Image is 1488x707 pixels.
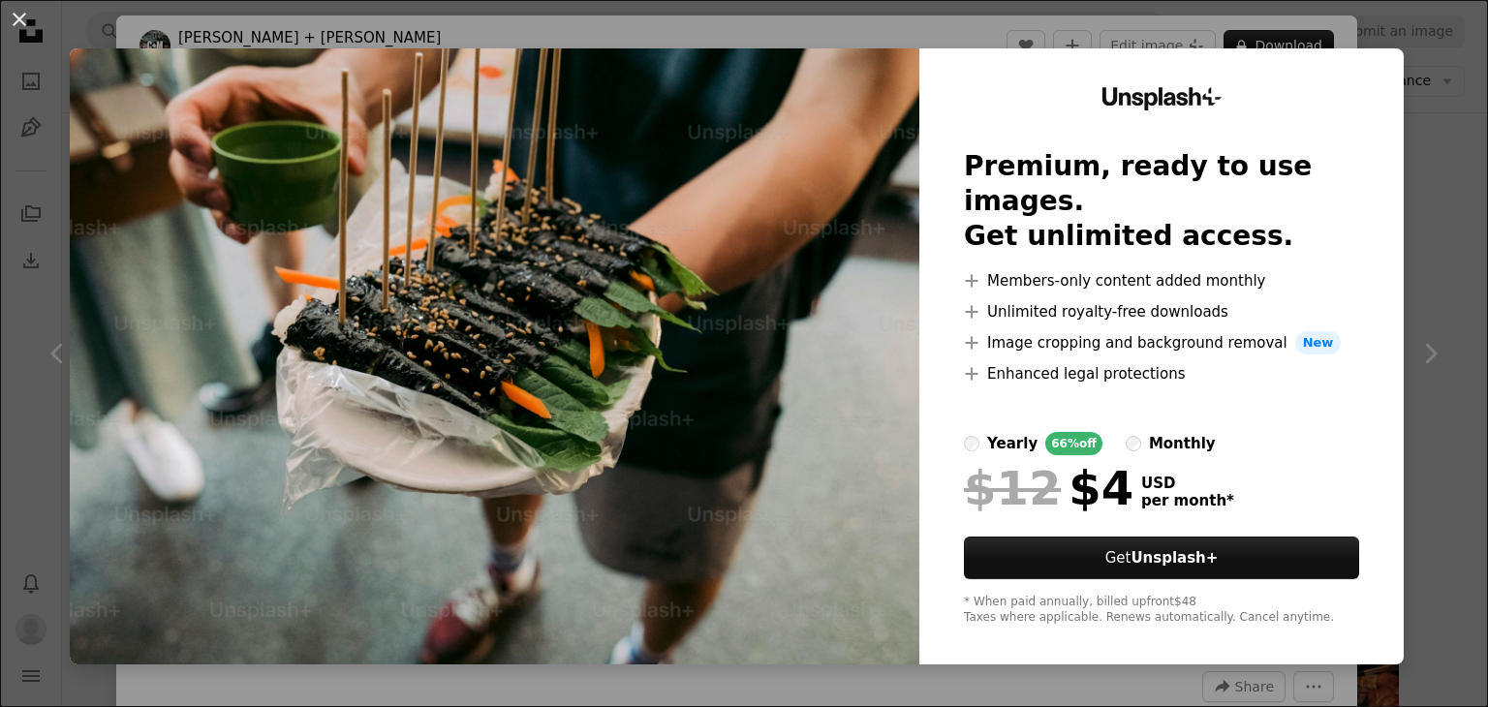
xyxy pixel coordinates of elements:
li: Image cropping and background removal [964,331,1359,354]
span: per month * [1141,492,1234,509]
strong: Unsplash+ [1131,549,1218,567]
h2: Premium, ready to use images. Get unlimited access. [964,149,1359,254]
span: New [1295,331,1342,354]
li: Enhanced legal protections [964,362,1359,385]
span: USD [1141,475,1234,492]
li: Members-only content added monthly [964,269,1359,292]
div: $4 [964,463,1133,513]
div: 66% off [1045,432,1102,455]
li: Unlimited royalty-free downloads [964,300,1359,323]
div: * When paid annually, billed upfront $48 Taxes where applicable. Renews automatically. Cancel any... [964,595,1359,626]
input: monthly [1126,436,1141,451]
a: GetUnsplash+ [964,537,1359,579]
div: monthly [1149,432,1216,455]
input: yearly66%off [964,436,979,451]
div: yearly [987,432,1038,455]
span: $12 [964,463,1061,513]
